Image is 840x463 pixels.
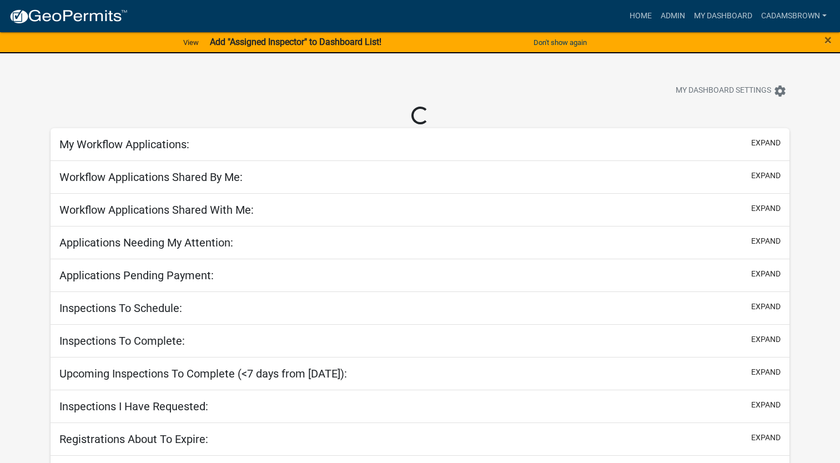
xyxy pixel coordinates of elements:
[59,170,243,184] h5: Workflow Applications Shared By Me:
[751,399,781,411] button: expand
[59,367,347,380] h5: Upcoming Inspections To Complete (<7 days from [DATE]):
[59,432,208,446] h5: Registrations About To Expire:
[59,203,254,217] h5: Workflow Applications Shared With Me:
[751,432,781,444] button: expand
[751,301,781,313] button: expand
[179,33,203,52] a: View
[59,269,214,282] h5: Applications Pending Payment:
[676,84,771,98] span: My Dashboard Settings
[210,37,381,47] strong: Add "Assigned Inspector" to Dashboard List!
[59,400,208,413] h5: Inspections I Have Requested:
[656,6,690,27] a: Admin
[751,366,781,378] button: expand
[751,334,781,345] button: expand
[824,33,832,47] button: Close
[59,138,189,151] h5: My Workflow Applications:
[751,235,781,247] button: expand
[773,84,787,98] i: settings
[751,203,781,214] button: expand
[757,6,831,27] a: cadamsbrown
[751,170,781,182] button: expand
[751,268,781,280] button: expand
[529,33,591,52] button: Don't show again
[690,6,757,27] a: My Dashboard
[59,301,182,315] h5: Inspections To Schedule:
[751,137,781,149] button: expand
[59,236,233,249] h5: Applications Needing My Attention:
[625,6,656,27] a: Home
[824,32,832,48] span: ×
[59,334,185,348] h5: Inspections To Complete:
[667,80,796,102] button: My Dashboard Settingssettings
